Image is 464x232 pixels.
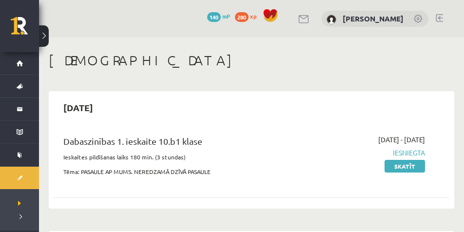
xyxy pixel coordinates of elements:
h1: [DEMOGRAPHIC_DATA] [49,52,454,69]
div: Dabaszinības 1. ieskaite 10.b1 klase [63,135,300,153]
a: [PERSON_NAME] [343,14,404,23]
h2: [DATE] [54,96,103,119]
a: Rīgas 1. Tālmācības vidusskola [11,17,39,41]
a: 280 xp [235,12,261,20]
p: Tēma: PASAULE AP MUMS. NEREDZAMĀ DZĪVĀ PASAULE [63,167,300,176]
span: xp [250,12,256,20]
a: Skatīt [385,160,425,173]
span: 140 [207,12,221,22]
a: 140 mP [207,12,230,20]
p: Ieskaites pildīšanas laiks 180 min. (3 stundas) [63,153,300,161]
span: [DATE] - [DATE] [378,135,425,145]
img: Jana Baranova [327,15,336,24]
span: mP [222,12,230,20]
span: 280 [235,12,249,22]
span: Iesniegta [314,148,425,158]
